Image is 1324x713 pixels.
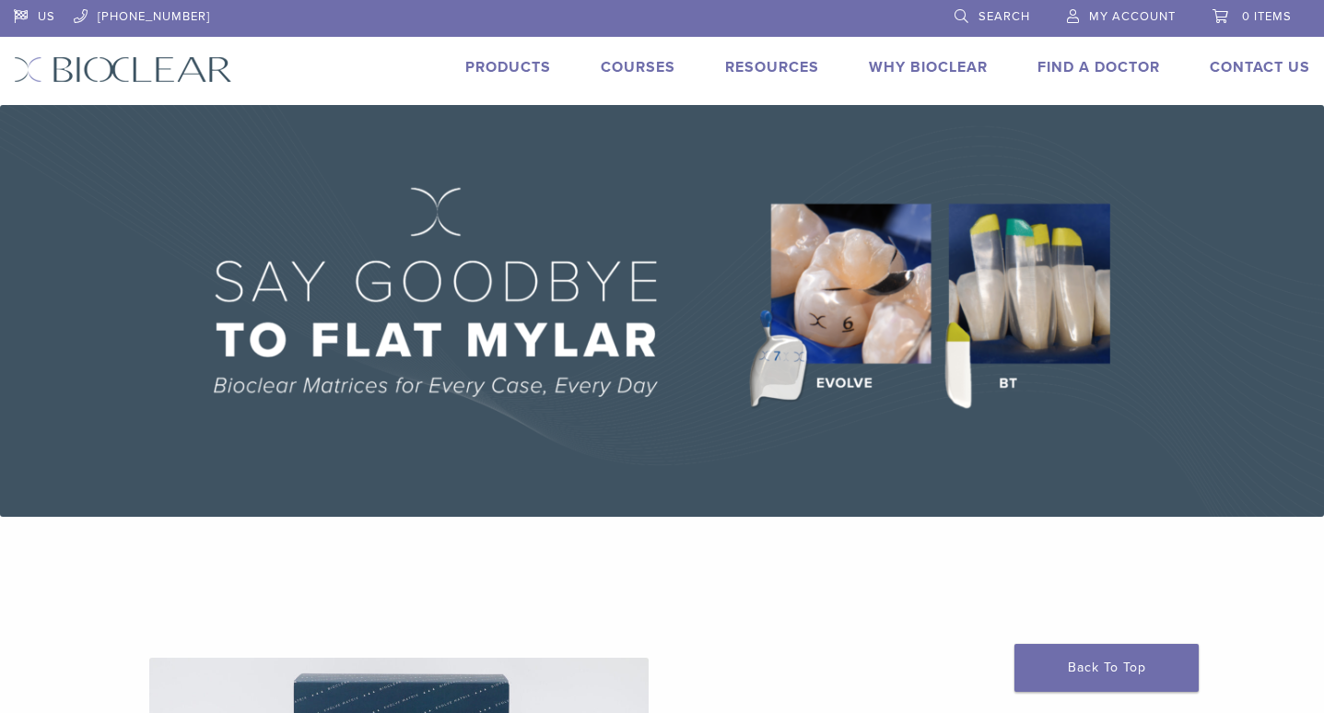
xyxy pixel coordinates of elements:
[869,58,988,76] a: Why Bioclear
[1242,9,1292,24] span: 0 items
[725,58,819,76] a: Resources
[14,56,232,83] img: Bioclear
[1210,58,1310,76] a: Contact Us
[465,58,551,76] a: Products
[1037,58,1160,76] a: Find A Doctor
[978,9,1030,24] span: Search
[1014,644,1199,692] a: Back To Top
[1089,9,1176,24] span: My Account
[601,58,675,76] a: Courses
